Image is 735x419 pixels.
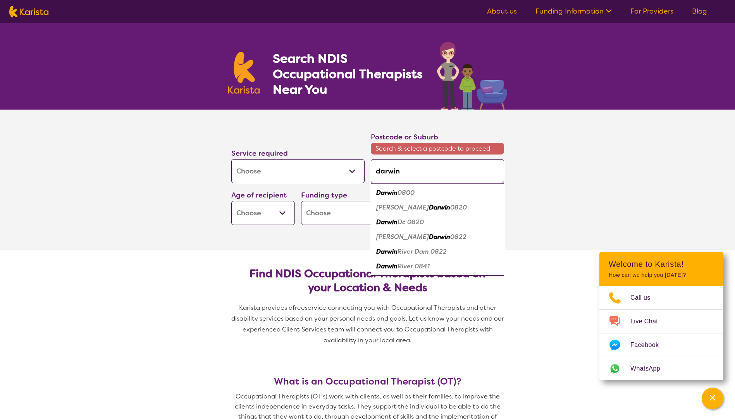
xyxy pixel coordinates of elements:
a: For Providers [630,7,673,16]
div: Darwin 0800 [375,185,500,200]
label: Service required [231,149,288,158]
em: Darwin [376,189,398,197]
span: Live Chat [630,316,667,327]
h3: What is an Occupational Therapist (OT)? [228,376,507,387]
em: River Dam 0822 [398,247,447,256]
p: How can we help you [DATE]? [609,272,714,278]
img: occupational-therapy [437,42,507,110]
em: Darwin [376,262,398,270]
div: Darwin River 0841 [375,259,500,274]
span: Call us [630,292,660,304]
div: Charles Darwin 0822 [375,230,500,244]
a: Web link opens in a new tab. [599,357,723,380]
h1: Search NDIS Occupational Therapists Near You [273,51,423,97]
span: Search & select a postcode to proceed [371,143,504,155]
a: Blog [692,7,707,16]
input: Type [371,159,504,183]
button: Channel Menu [702,388,723,409]
div: Darwin River Dam 0822 [375,244,500,259]
em: Darwin [376,218,398,226]
em: Dc 0820 [398,218,424,226]
label: Funding type [301,191,347,200]
span: WhatsApp [630,363,670,374]
a: About us [487,7,517,16]
label: Postcode or Suburb [371,132,438,142]
img: Karista logo [228,52,260,94]
div: Charles Darwin 0820 [375,200,500,215]
span: service connecting you with Occupational Therapists and other disability services based on your p... [231,304,506,344]
em: 0822 [450,233,466,241]
div: Channel Menu [599,252,723,380]
ul: Choose channel [599,286,723,380]
span: Facebook [630,339,668,351]
em: [PERSON_NAME] [376,233,429,241]
h2: Find NDIS Occupational Therapists based on your Location & Needs [238,267,498,295]
em: River 0841 [398,262,430,270]
span: free [293,304,305,312]
em: 0820 [450,203,467,211]
img: Karista logo [9,6,48,17]
div: Darwin Dc 0820 [375,215,500,230]
em: [PERSON_NAME] [376,203,429,211]
h2: Welcome to Karista! [609,259,714,269]
em: Darwin [429,203,450,211]
span: Karista provides a [239,304,293,312]
label: Age of recipient [231,191,287,200]
em: Darwin [376,247,398,256]
em: 0800 [398,189,415,197]
a: Funding Information [535,7,612,16]
em: Darwin [429,233,450,241]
